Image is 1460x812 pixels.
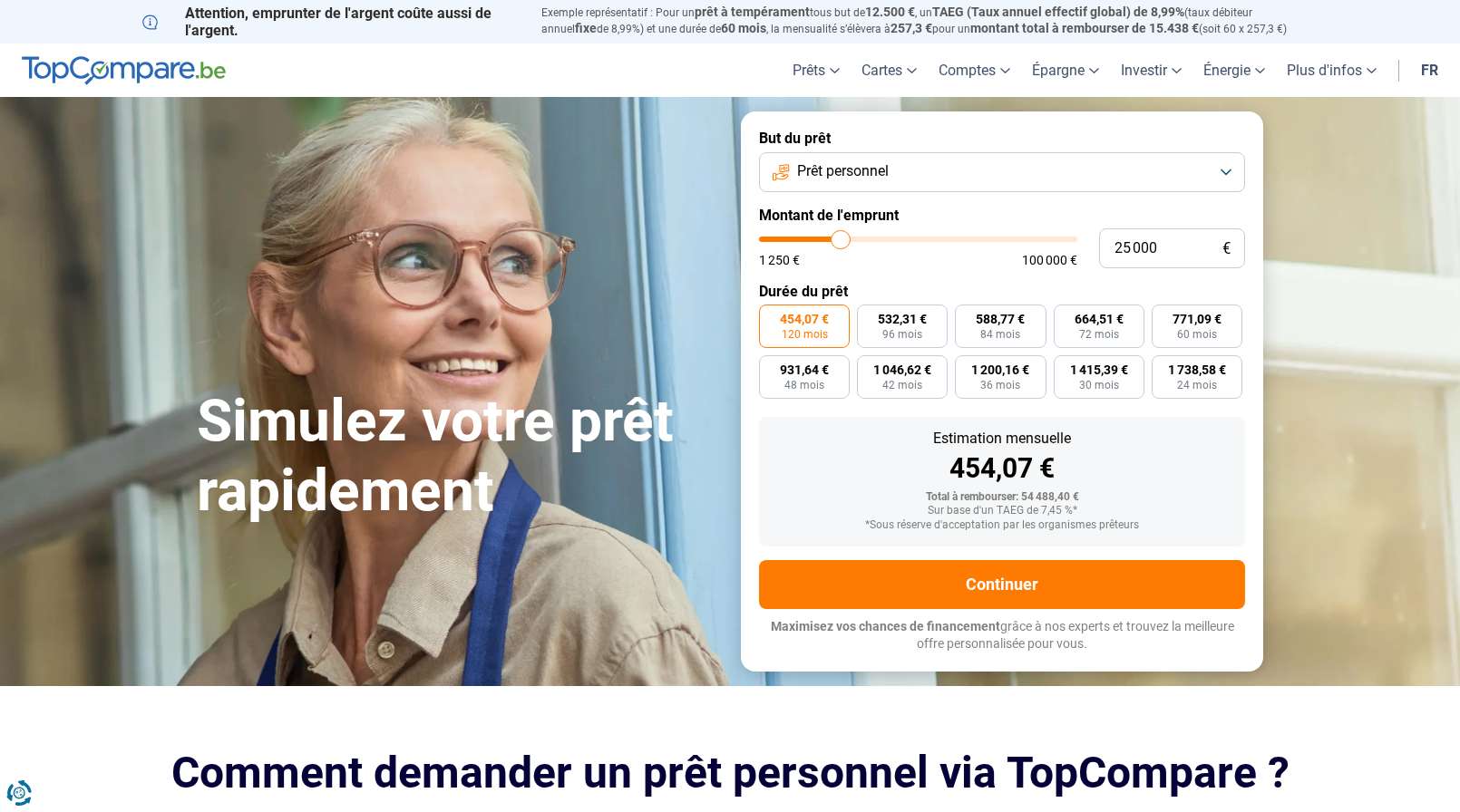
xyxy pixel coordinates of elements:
[970,21,1199,35] span: montant total à rembourser de 15.438 €
[1110,43,1192,97] a: Investir
[865,5,915,19] span: 12.500 €
[197,387,719,527] h1: Simulez votre prêt rapidement
[1168,363,1226,376] span: 1 738,58 €
[780,313,829,325] span: 454,07 €
[1177,380,1217,391] span: 24 mois
[976,313,1025,325] span: 588,77 €
[928,43,1021,97] a: Comptes
[1173,313,1222,325] span: 771,09 €
[851,43,928,97] a: Cartes
[780,363,829,376] span: 931,64 €
[782,329,828,340] span: 120 mois
[971,363,1029,376] span: 1 200,16 €
[1021,43,1110,97] a: Épargne
[759,152,1245,192] button: Prêt personnel
[575,21,597,35] span: fixe
[782,43,851,97] a: Prêts
[1022,254,1077,266] span: 100 000 €
[873,363,931,376] span: 1 046,62 €
[891,21,932,35] span: 257,3 €
[1079,380,1119,391] span: 30 mois
[1276,43,1387,97] a: Plus d'infos
[774,431,1231,446] div: Estimation mensuelle
[1070,363,1128,376] span: 1 415,39 €
[980,329,1020,340] span: 84 mois
[771,619,1000,633] span: Maximisez vos chances de financement
[882,329,922,340] span: 96 mois
[882,380,922,391] span: 42 mois
[1410,43,1449,97] a: fr
[1079,329,1119,340] span: 72 mois
[22,56,226,85] img: TopCompare
[1222,241,1231,256] span: €
[759,254,800,266] span: 1 250 €
[759,283,1245,300] label: Durée du prêt
[784,380,824,391] span: 48 mois
[774,455,1231,482] div: 454,07 €
[1192,43,1276,97] a: Énergie
[980,380,1020,391] span: 36 mois
[932,5,1184,19] span: TAEG (Taux annuel effectif global) de 8,99%
[541,5,1318,37] p: Exemple représentatif : Pour un tous but de , un (taux débiteur annuel de 8,99%) et une durée de ...
[1177,329,1217,340] span: 60 mois
[797,161,889,181] span: Prêt personnel
[695,5,810,19] span: prêt à tempérament
[759,130,1245,147] label: But du prêt
[1075,313,1124,325] span: 664,51 €
[721,21,766,35] span: 60 mois
[774,491,1231,504] div: Total à rembourser: 54 488,40 €
[774,519,1231,532] div: *Sous réserve d'acceptation par les organismes prêteurs
[774,505,1231,517] div: Sur base d'un TAEG de 7,45 %*
[142,748,1318,797] h2: Comment demander un prêt personnel via TopCompare ?
[759,207,1245,224] label: Montant de l'emprunt
[142,5,520,39] p: Attention, emprunter de l'argent coûte aussi de l'argent.
[759,560,1245,609] button: Continuer
[759,618,1245,653] p: grâce à nos experts et trouvez la meilleure offre personnalisée pour vous.
[878,313,927,325] span: 532,31 €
